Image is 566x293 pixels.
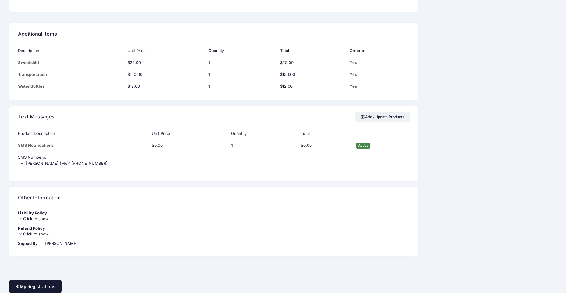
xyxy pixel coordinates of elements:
[125,45,205,57] th: Unit Price
[26,161,409,167] li: [PERSON_NAME] (Me): [PHONE_NUMBER]
[277,57,347,69] td: $25.00
[298,139,353,152] td: $0.00
[208,72,274,78] div: 1
[277,69,347,80] td: $150.00
[18,189,61,207] h4: Other Information
[45,241,78,247] div: [PERSON_NAME]
[18,152,409,174] td: SMS Numbers:
[277,45,347,57] th: Total
[355,112,410,122] a: Add / Update Products
[208,60,274,66] div: 1
[231,143,295,149] div: 1
[356,143,370,148] span: Active
[18,231,409,237] div: Click to show
[18,128,149,139] th: Product Description
[18,225,409,231] div: Refund Policy
[228,128,298,139] th: Quantity
[18,69,124,80] td: Transportation
[18,57,124,69] td: Sweatshirt
[350,72,409,78] div: Yes
[18,216,409,222] div: Click to show
[18,108,55,125] h4: Text Messages
[208,83,274,90] div: 1
[350,60,409,66] div: Yes
[149,128,228,139] th: Unit Price
[125,80,205,92] td: $12.00
[125,69,205,80] td: $150.00
[298,128,353,139] th: Total
[205,45,277,57] th: Quantity
[18,210,409,216] div: Liability Policy
[350,83,409,90] div: Yes
[18,139,149,152] td: SMS Notifications
[149,139,228,152] td: $0.00
[125,57,205,69] td: $25.00
[347,45,410,57] th: Ordered
[9,280,62,293] a: My Registrations
[18,45,124,57] th: Description
[277,80,347,92] td: $12.00
[18,26,57,43] h4: Additional Items
[18,241,44,247] div: Signed By
[18,80,124,92] td: Water Bottles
